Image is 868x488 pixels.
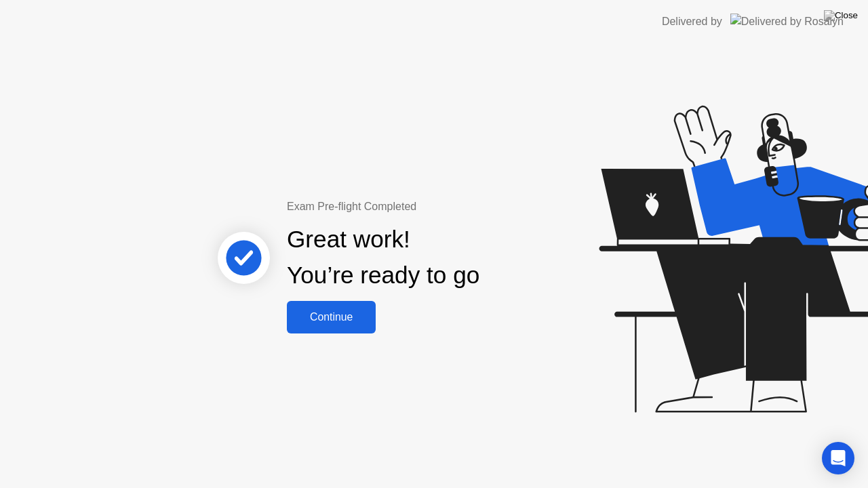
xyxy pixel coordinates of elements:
div: Exam Pre-flight Completed [287,199,567,215]
div: Delivered by [662,14,722,30]
div: Great work! You’re ready to go [287,222,479,293]
button: Continue [287,301,376,333]
div: Continue [291,311,372,323]
img: Delivered by Rosalyn [730,14,844,29]
img: Close [824,10,858,21]
div: Open Intercom Messenger [822,442,854,474]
